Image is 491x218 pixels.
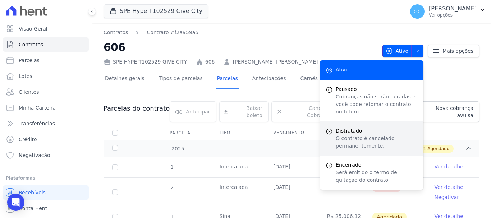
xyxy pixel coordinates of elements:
[265,178,318,207] td: [DATE]
[104,104,170,113] h3: Parcelas do contrato
[104,29,198,36] nav: Breadcrumb
[112,189,118,195] input: default
[442,47,473,55] span: Mais opções
[104,29,128,36] a: Contratos
[19,136,37,143] span: Crédito
[112,164,118,170] input: Só é possível selecionar pagamentos em aberto
[3,53,89,68] a: Parcelas
[211,125,265,140] th: Tipo
[161,126,199,140] div: Parcela
[211,178,265,207] td: Intercalada
[19,57,40,64] span: Parcelas
[414,9,421,14] span: GC
[336,161,418,169] span: Encerrado
[3,185,89,200] a: Recebíveis
[19,205,47,212] span: Conta Hent
[336,93,418,116] p: Cobranças não serão geradas e você pode retomar o contrato no futuro.
[147,29,198,36] a: Contrato #f2a959a5
[3,116,89,131] a: Transferências
[336,169,418,184] p: Será emitido o termo de quitação do contrato.
[216,70,239,89] a: Parcelas
[170,185,174,190] span: 2
[233,58,318,66] a: [PERSON_NAME] [PERSON_NAME]
[336,135,418,150] p: O contrato é cancelado permanentemente.
[336,127,418,135] span: Distratado
[170,164,174,170] span: 1
[104,39,377,55] h2: 606
[19,88,39,96] span: Clientes
[423,145,426,152] span: 1
[7,194,24,211] div: Open Intercom Messenger
[3,37,89,52] a: Contratos
[320,121,423,156] a: Distratado O contrato é cancelado permanentemente.
[3,101,89,115] a: Minha Carteira
[404,1,491,22] button: GC [PERSON_NAME] Ver opções
[205,58,215,66] a: 606
[19,73,32,80] span: Lotes
[104,29,377,36] nav: Breadcrumb
[211,157,265,177] td: Intercalada
[3,132,89,147] a: Crédito
[421,105,473,119] span: Nova cobrança avulsa
[3,201,89,215] a: Conta Hent
[318,178,372,207] td: R$ 20.004,90
[104,70,146,89] a: Detalhes gerais
[318,157,372,177] td: R$ 20.004,90
[427,145,449,152] span: Agendado
[320,156,423,190] a: Encerrado Será emitido o termo de quitação do contrato.
[336,66,349,74] span: Ativo
[3,69,89,83] a: Lotes
[299,70,319,89] a: Carnês
[3,148,89,162] a: Negativação
[336,85,418,93] span: Pausado
[19,120,55,127] span: Transferências
[386,45,409,57] span: Ativo
[104,58,187,66] div: SPE HYPE T102529 GIVE CITY
[382,45,424,57] button: Ativo
[19,41,43,48] span: Contratos
[104,4,208,18] button: SPE Hype T102529 Give City
[406,101,479,122] a: Nova cobrança avulsa
[265,157,318,177] td: [DATE]
[19,25,47,32] span: Visão Geral
[318,125,372,140] th: Valor
[428,45,479,57] a: Mais opções
[320,80,423,121] button: Pausado Cobranças não serão geradas e você pode retomar o contrato no futuro.
[19,152,50,159] span: Negativação
[6,174,86,182] div: Plataformas
[157,70,204,89] a: Tipos de parcelas
[265,125,318,140] th: Vencimento
[251,70,288,89] a: Antecipações
[435,194,459,200] a: Negativar
[3,22,89,36] a: Visão Geral
[435,184,463,191] a: Ver detalhe
[3,85,89,99] a: Clientes
[435,163,463,170] a: Ver detalhe
[19,104,56,111] span: Minha Carteira
[429,12,477,18] p: Ver opções
[19,189,46,196] span: Recebíveis
[429,5,477,12] p: [PERSON_NAME]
